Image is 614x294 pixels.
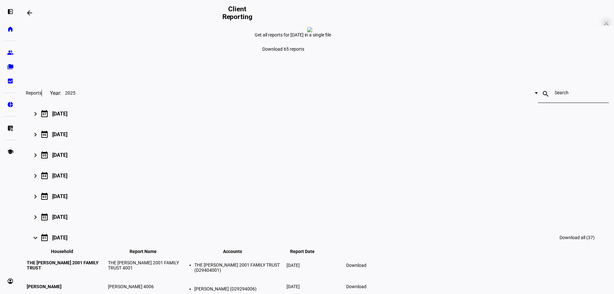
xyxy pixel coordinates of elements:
span: [PERSON_NAME] [27,284,62,289]
div: [DATE] [52,111,67,117]
span: Download 65 reports [262,46,304,52]
mat-icon: calendar_today [41,192,48,200]
mat-expansion-panel-header: 01[DATE]Download all (37) [26,227,609,248]
h3: Reports [26,90,42,96]
td: [DATE] [286,255,328,276]
li: [PERSON_NAME] (D29294006) [194,286,285,291]
div: [DATE] [52,193,67,199]
span: Household [51,249,83,254]
mat-icon: calendar_today [41,172,48,179]
div: 04 [43,174,46,178]
mat-icon: keyboard_arrow_right [32,172,39,180]
a: home [4,23,17,35]
div: [DATE] [52,131,67,137]
span: THE [PERSON_NAME] 2001 FAMILY TRUST [27,260,99,270]
span: Accounts [223,249,252,254]
a: bid_landscape [4,75,17,87]
mat-expansion-panel-header: 05[DATE] [26,145,609,165]
span: Download all (37) [560,235,595,240]
mat-icon: keyboard_arrow_right [32,151,39,159]
eth-mat-symbol: account_circle [7,278,14,284]
mat-icon: search [538,90,553,98]
eth-mat-symbol: home [7,26,14,32]
span: THE [PERSON_NAME] 2001 FAMILY TRUST 4001 [108,260,179,270]
div: 05 [43,154,46,157]
a: Download [342,259,370,272]
eth-mat-symbol: group [7,49,14,56]
a: folder_copy [4,60,17,73]
a: group [4,46,17,59]
eth-mat-symbol: school [7,148,14,155]
mat-icon: calendar_today [41,130,48,138]
mat-icon: calendar_today [41,234,48,241]
mat-icon: calendar_today [41,110,48,117]
span: [PERSON_NAME] 4006 [108,284,154,289]
div: 01 [43,236,46,240]
span: 2025 [65,90,75,96]
mat-icon: keyboard_arrow_right [32,131,39,138]
div: 06 [43,133,46,137]
span: Download [346,263,366,268]
mat-icon: calendar_today [41,151,48,159]
mat-icon: keyboard_arrow_right [32,213,39,221]
mat-icon: keyboard_arrow_right [32,193,39,200]
div: [DATE] [52,173,67,179]
mat-expansion-panel-header: 03[DATE] [26,186,609,207]
span: Report Name [130,249,166,254]
mat-expansion-panel-header: 07[DATE] [26,103,609,124]
li: THE [PERSON_NAME] 2001 FAMILY TRUST (D29404001) [194,262,285,273]
eth-mat-symbol: pie_chart [7,101,14,108]
eth-mat-symbol: bid_landscape [7,78,14,84]
h2: Client Reporting [218,5,257,21]
div: [DATE] [52,235,67,241]
mat-expansion-panel-header: 02[DATE] [26,207,609,227]
a: Download 65 reports [255,43,312,56]
img: report-zero.png [307,27,312,32]
a: Download [342,280,370,293]
mat-expansion-panel-header: 04[DATE] [26,165,609,186]
a: Download all (37) [556,230,599,245]
input: Search [555,90,592,95]
div: 02 [43,216,46,219]
div: Get all reports for [DATE] in a single file [255,32,380,37]
mat-icon: arrow_backwards [26,9,34,17]
div: [DATE] [52,214,67,220]
div: [DATE] [52,152,67,158]
mat-icon: calendar_today [41,213,48,221]
eth-mat-symbol: list_alt_add [7,125,14,131]
mat-icon: keyboard_arrow_right [32,234,39,242]
div: 07 [43,112,46,116]
div: Year: [42,90,61,96]
eth-mat-symbol: folder_copy [7,64,14,70]
div: 03 [43,195,46,198]
mat-icon: keyboard_arrow_right [32,110,39,118]
mat-expansion-panel-header: 06[DATE] [26,124,609,145]
span: Download [346,284,366,289]
a: pie_chart [4,98,17,111]
eth-mat-symbol: left_panel_open [7,8,14,15]
span: Report Date [290,249,324,254]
